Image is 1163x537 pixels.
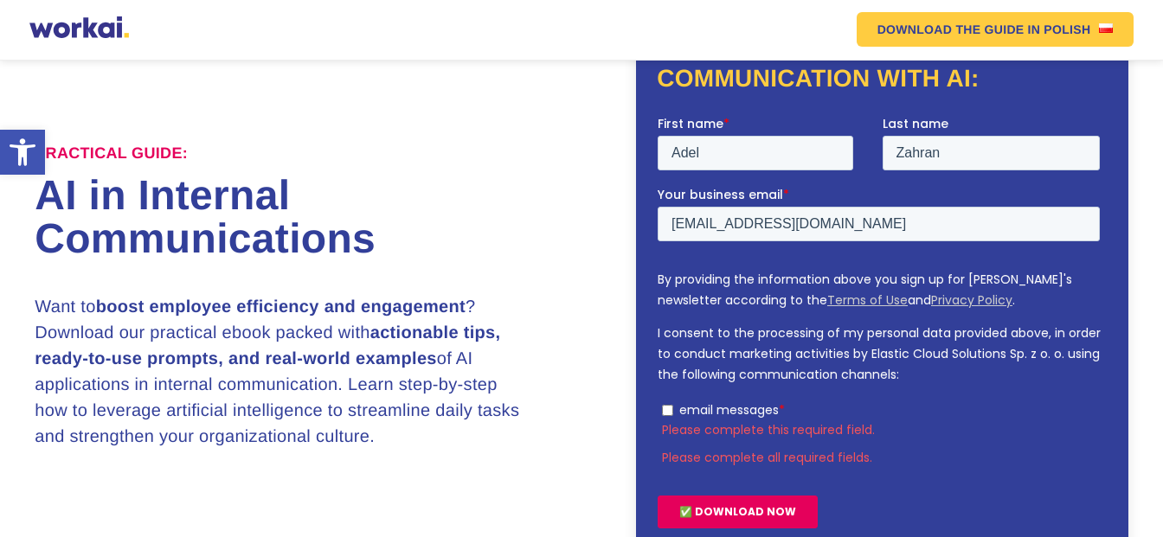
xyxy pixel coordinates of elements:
em: DOWNLOAD THE GUIDE [877,23,1025,35]
strong: actionable tips, ready-to-use prompts, and real-world examples [35,323,500,368]
label: Practical Guide: [35,144,188,163]
strong: boost employee efficiency and engagement [96,297,466,316]
h3: Want to ? Download our practical ebook packed with of AI applications in internal communication. ... [35,294,527,450]
a: DOWNLOAD THE GUIDEIN POLISHUS flag [857,12,1134,47]
h1: AI in Internal Communications [35,175,581,261]
img: US flag [1099,23,1113,33]
h2: Get the guide and enhance communication with AI: [657,29,1108,95]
